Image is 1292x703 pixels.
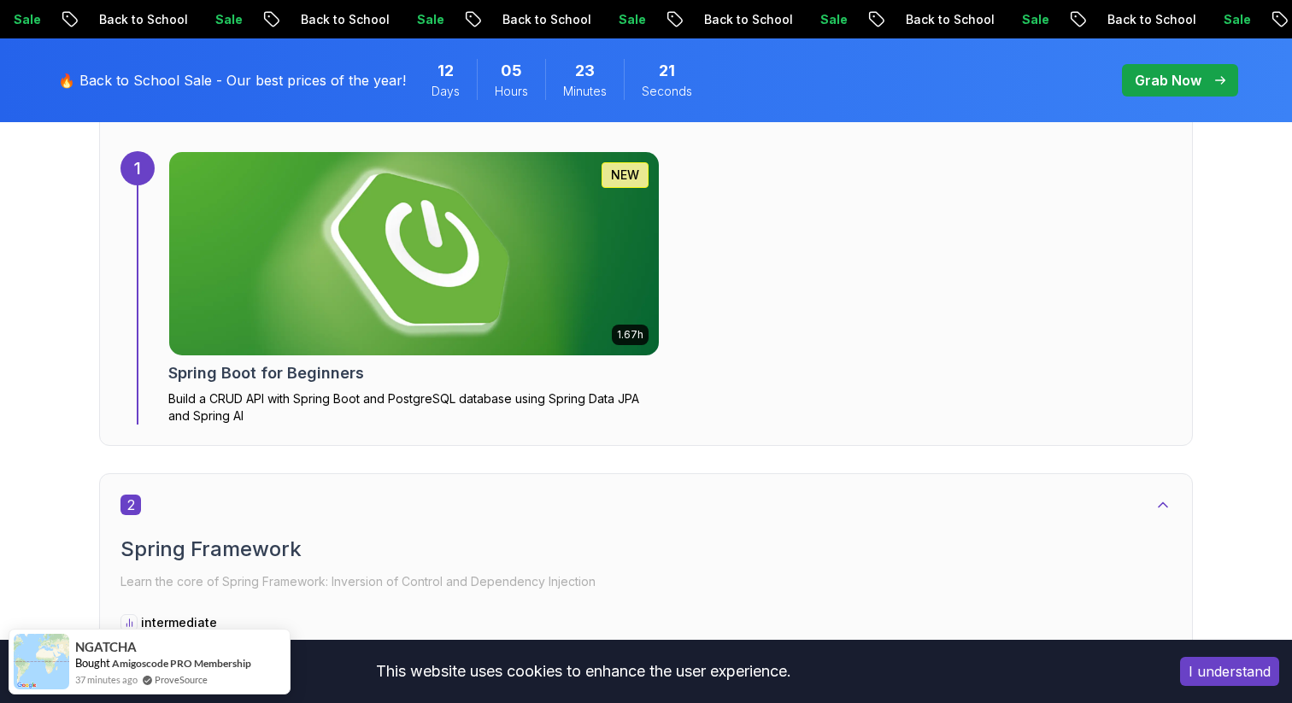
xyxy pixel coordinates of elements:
[643,11,760,28] p: Back to School
[659,59,675,83] span: 21 Seconds
[168,151,660,425] a: Spring Boot for Beginners card1.67hNEWSpring Boot for BeginnersBuild a CRUD API with Spring Boot ...
[38,11,155,28] p: Back to School
[168,361,364,385] h2: Spring Boot for Beginners
[1180,657,1279,686] button: Accept cookies
[1135,70,1201,91] p: Grab Now
[120,570,1172,594] p: Learn the core of Spring Framework: Inversion of Control and Dependency Injection
[356,11,411,28] p: Sale
[13,653,1154,690] div: This website uses cookies to enhance the user experience.
[141,614,217,631] p: intermediate
[845,11,961,28] p: Back to School
[611,167,639,184] p: NEW
[961,11,1016,28] p: Sale
[112,657,251,670] a: Amigoscode PRO Membership
[501,59,522,83] span: 5 Hours
[432,83,460,100] span: Days
[438,59,454,83] span: 12 Days
[75,672,138,687] span: 37 minutes ago
[120,495,141,515] span: 2
[155,11,209,28] p: Sale
[1163,11,1218,28] p: Sale
[760,11,814,28] p: Sale
[1047,11,1163,28] p: Back to School
[168,390,660,425] p: Build a CRUD API with Spring Boot and PostgreSQL database using Spring Data JPA and Spring AI
[75,640,137,654] span: NGATCHA
[495,83,528,100] span: Hours
[442,11,558,28] p: Back to School
[120,536,1172,563] h2: Spring Framework
[240,11,356,28] p: Back to School
[120,151,155,185] div: 1
[563,83,607,100] span: Minutes
[558,11,613,28] p: Sale
[642,83,692,100] span: Seconds
[617,328,643,342] p: 1.67h
[155,672,208,687] a: ProveSource
[58,70,406,91] p: 🔥 Back to School Sale - Our best prices of the year!
[575,59,595,83] span: 23 Minutes
[157,147,672,360] img: Spring Boot for Beginners card
[75,656,110,670] span: Bought
[14,634,69,689] img: provesource social proof notification image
